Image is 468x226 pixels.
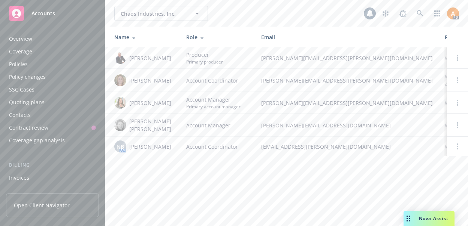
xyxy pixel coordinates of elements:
[186,33,249,41] div: Role
[430,6,445,21] a: Switch app
[186,51,223,59] span: Producer
[9,185,47,196] div: Billing updates
[129,77,171,84] span: [PERSON_NAME]
[378,6,393,21] a: Stop snowing
[9,46,32,58] div: Coverage
[6,134,99,146] a: Coverage gap analysis
[129,143,171,151] span: [PERSON_NAME]
[31,10,55,16] span: Accounts
[6,96,99,108] a: Quoting plans
[6,46,99,58] a: Coverage
[117,143,124,151] span: NB
[404,211,413,226] div: Drag to move
[121,10,185,18] span: Chaos Industries, Inc.
[261,121,433,129] span: [PERSON_NAME][EMAIL_ADDRESS][DOMAIN_NAME]
[6,161,99,169] div: Billing
[6,3,99,24] a: Accounts
[261,77,433,84] span: [PERSON_NAME][EMAIL_ADDRESS][PERSON_NAME][DOMAIN_NAME]
[413,6,428,21] a: Search
[395,6,410,21] a: Report a Bug
[9,172,29,184] div: Invoices
[129,99,171,107] span: [PERSON_NAME]
[114,52,126,64] img: photo
[186,143,238,151] span: Account Coordinator
[9,109,31,121] div: Contacts
[261,143,433,151] span: [EMAIL_ADDRESS][PERSON_NAME][DOMAIN_NAME]
[6,122,99,134] a: Contract review
[9,96,45,108] div: Quoting plans
[186,77,238,84] span: Account Coordinator
[6,58,99,70] a: Policies
[186,96,241,103] span: Account Manager
[9,134,65,146] div: Coverage gap analysis
[114,74,126,86] img: photo
[419,215,449,222] span: Nova Assist
[447,7,459,19] img: photo
[6,33,99,45] a: Overview
[6,109,99,121] a: Contacts
[261,99,433,107] span: [PERSON_NAME][EMAIL_ADDRESS][PERSON_NAME][DOMAIN_NAME]
[14,201,70,209] span: Open Client Navigator
[186,121,230,129] span: Account Manager
[9,122,48,134] div: Contract review
[114,33,174,41] div: Name
[6,185,99,196] a: Billing updates
[9,58,28,70] div: Policies
[9,84,34,96] div: SSC Cases
[404,211,455,226] button: Nova Assist
[114,6,208,21] button: Chaos Industries, Inc.
[129,54,171,62] span: [PERSON_NAME]
[9,33,32,45] div: Overview
[9,71,46,83] div: Policy changes
[186,103,241,110] span: Primary account manager
[186,59,223,65] span: Primary producer
[6,71,99,83] a: Policy changes
[114,97,126,109] img: photo
[6,84,99,96] a: SSC Cases
[261,33,433,41] div: Email
[261,54,433,62] span: [PERSON_NAME][EMAIL_ADDRESS][PERSON_NAME][DOMAIN_NAME]
[6,172,99,184] a: Invoices
[129,117,174,133] span: [PERSON_NAME] [PERSON_NAME]
[114,119,126,131] img: photo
